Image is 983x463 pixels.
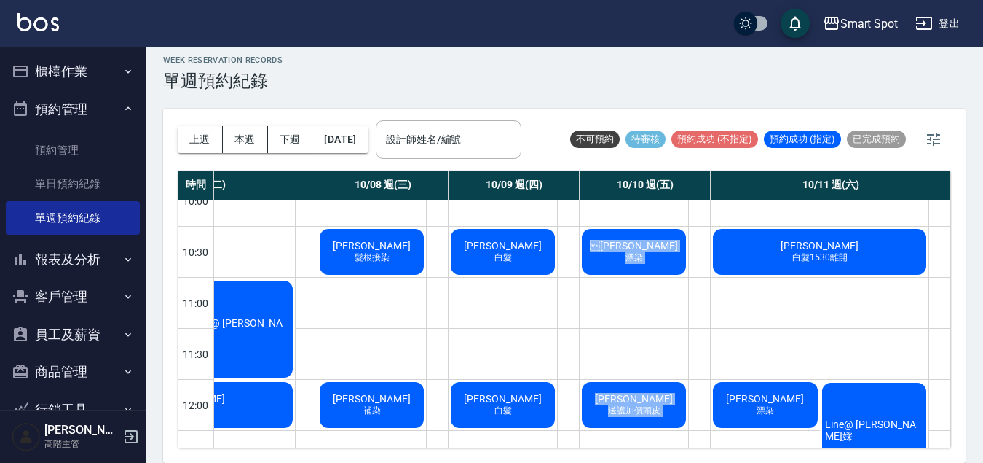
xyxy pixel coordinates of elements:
[817,9,904,39] button: Smart Spot
[163,55,283,65] h2: WEEK RESERVATION RECORDS
[330,240,414,252] span: [PERSON_NAME]
[623,252,646,264] span: 漂染
[12,422,41,451] img: Person
[570,133,620,146] span: 不可預約
[592,393,676,405] span: [PERSON_NAME]
[711,171,951,200] div: 10/11 週(六)
[847,133,906,146] span: 已完成預約
[6,52,140,90] button: 櫃檯作業
[6,167,140,201] a: 單日預約紀錄
[449,171,580,200] div: 10/09 週(四)
[268,126,313,153] button: 下週
[723,393,807,405] span: [PERSON_NAME]
[44,437,119,451] p: 高階主管
[178,379,214,430] div: 12:00
[44,423,119,437] h5: [PERSON_NAME]
[461,393,545,405] span: [PERSON_NAME]
[352,252,392,264] span: 髮根接染
[178,175,214,226] div: 10:00
[178,126,223,153] button: 上週
[189,317,293,341] span: Line@ [PERSON_NAME]
[625,133,666,146] span: 待審核
[778,240,861,252] span: [PERSON_NAME]
[491,405,515,417] span: 白髮
[491,252,515,264] span: 白髮
[6,90,140,128] button: 預約管理
[754,405,777,417] span: 漂染
[178,171,214,200] div: 時間
[6,278,140,316] button: 客戶管理
[178,277,214,328] div: 11:00
[6,316,140,354] button: 員工及薪資
[223,126,268,153] button: 本週
[163,71,283,91] h3: 單週預約紀錄
[6,241,140,279] button: 報表及分析
[360,405,384,417] span: 補染
[909,10,966,37] button: 登出
[330,393,414,405] span: [PERSON_NAME]
[6,391,140,429] button: 行銷工具
[178,328,214,379] div: 11:30
[587,240,681,252] span: [PERSON_NAME]
[580,171,711,200] div: 10/10 週(五)
[178,226,214,277] div: 10:30
[671,133,758,146] span: 預約成功 (不指定)
[312,126,368,153] button: [DATE]
[6,201,140,235] a: 單週預約紀錄
[461,240,545,252] span: [PERSON_NAME]
[605,405,663,417] span: 送護加價頭皮
[840,15,899,33] div: Smart Spot
[6,133,140,167] a: 預約管理
[764,133,841,146] span: 預約成功 (指定)
[17,13,59,31] img: Logo
[822,419,927,443] span: Line@ [PERSON_NAME]婇
[789,252,850,264] span: 白髮1530離開
[781,9,810,38] button: save
[317,171,449,200] div: 10/08 週(三)
[6,353,140,391] button: 商品管理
